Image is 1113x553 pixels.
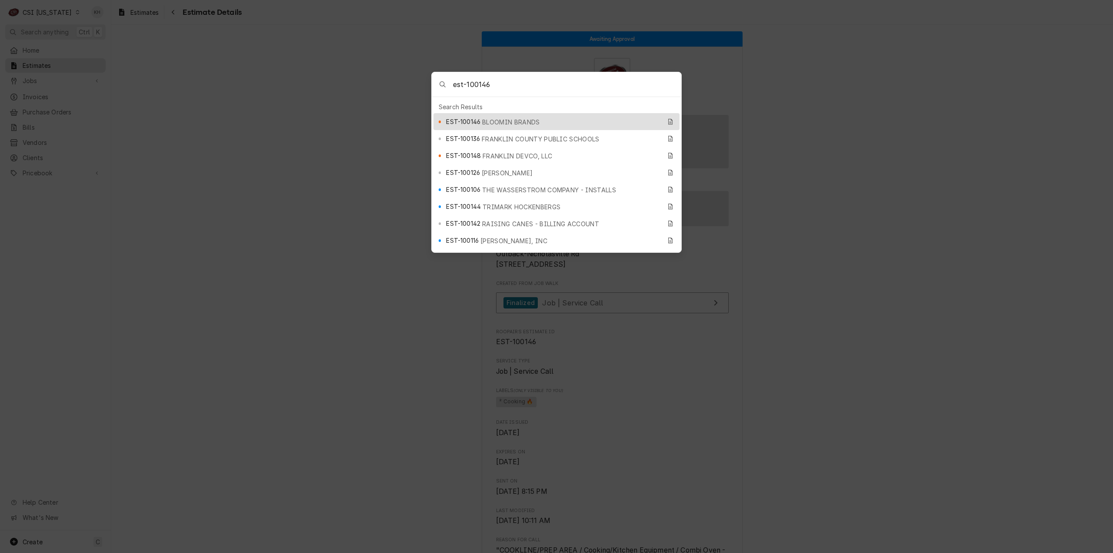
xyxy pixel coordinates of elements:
[482,219,599,228] span: RAISING CANES - BILLING ACCOUNT
[446,185,480,194] span: EST-100106
[482,117,540,127] span: BLOOMIN BRANDS
[446,168,480,177] span: EST-100126
[446,117,480,126] span: EST-100146
[482,185,616,194] span: THE WASSERSTROM COMPANY - INSTALLS
[482,168,533,178] span: [PERSON_NAME]
[446,134,480,143] span: EST-100136
[480,236,547,245] span: [PERSON_NAME], INC
[453,72,681,97] input: Search anything
[482,134,600,144] span: FRANKLIN COUNTY PUBLIC SCHOOLS
[446,202,481,211] span: EST-100144
[446,151,481,160] span: EST-100148
[433,101,680,113] div: Search Results
[483,151,552,161] span: FRANKLIN DEVCO, LLC
[431,72,682,253] div: Global Command Menu
[483,202,560,211] span: TRIMARK HOCKENBERGS
[446,236,479,245] span: EST-100116
[446,219,480,228] span: EST-100142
